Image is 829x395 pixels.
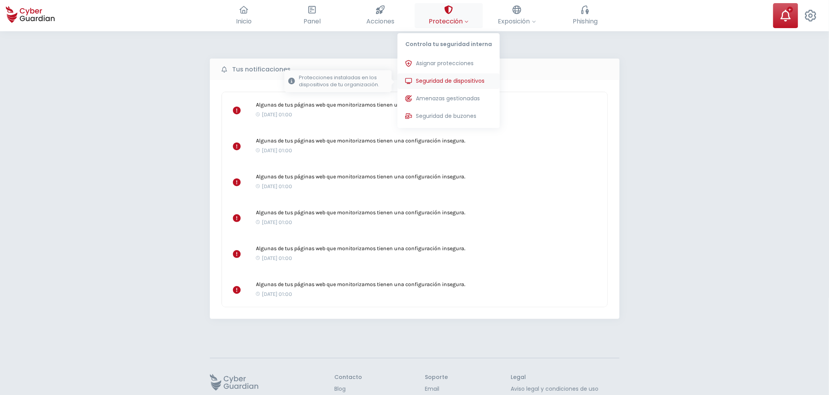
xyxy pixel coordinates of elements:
[398,73,500,89] button: Seguridad de dispositivosProtecciones instaladas en los dispositivos de tu organización.
[416,59,474,68] span: Asignar protecciones
[256,101,573,109] p: Algunas de tus páginas web que monitorizamos tienen una configuración insegura.
[256,209,573,216] p: Algunas de tus páginas web que monitorizamos tienen una configuración insegura.
[256,254,573,262] div: [DATE] 01:00
[256,146,573,155] div: [DATE] 01:00
[256,173,573,180] p: Algunas de tus páginas web que monitorizamos tienen una configuración insegura.
[256,218,573,226] div: [DATE] 01:00
[425,374,448,381] h3: Soporte
[398,91,500,107] button: Amenazas gestionadas
[233,65,291,74] b: Tus notificaciones
[416,77,485,85] span: Seguridad de dispositivos
[511,374,620,381] h3: Legal
[304,16,321,26] span: Panel
[210,3,278,28] button: Inicio
[256,281,573,288] p: Algunas de tus páginas web que monitorizamos tienen una configuración insegura.
[787,7,793,12] div: +
[299,74,388,88] p: Protecciones instaladas en los dispositivos de tu organización.
[335,385,362,393] a: Blog
[573,16,598,26] span: Phishing
[415,3,483,28] button: ProtecciónControla tu seguridad internaAsignar proteccionesSeguridad de dispositivosProtecciones ...
[511,385,620,393] a: Aviso legal y condiciones de uso
[416,94,480,103] span: Amenazas gestionadas
[416,112,476,120] span: Seguridad de buzones
[256,137,573,144] p: Algunas de tus páginas web que monitorizamos tienen una configuración insegura.
[551,3,620,28] button: Phishing
[256,110,573,119] div: [DATE] 01:00
[256,182,573,190] div: [DATE] 01:00
[366,16,394,26] span: Acciones
[398,33,500,52] p: Controla tu seguridad interna
[398,109,500,124] button: Seguridad de buzones
[483,3,551,28] button: Exposición
[278,3,346,28] button: Panel
[256,290,573,298] div: [DATE] 01:00
[256,245,573,252] p: Algunas de tus páginas web que monitorizamos tienen una configuración insegura.
[429,16,469,26] span: Protección
[346,3,415,28] button: Acciones
[425,385,448,393] a: Email
[236,16,252,26] span: Inicio
[335,374,362,381] h3: Contacto
[498,16,536,26] span: Exposición
[398,56,500,71] button: Asignar protecciones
